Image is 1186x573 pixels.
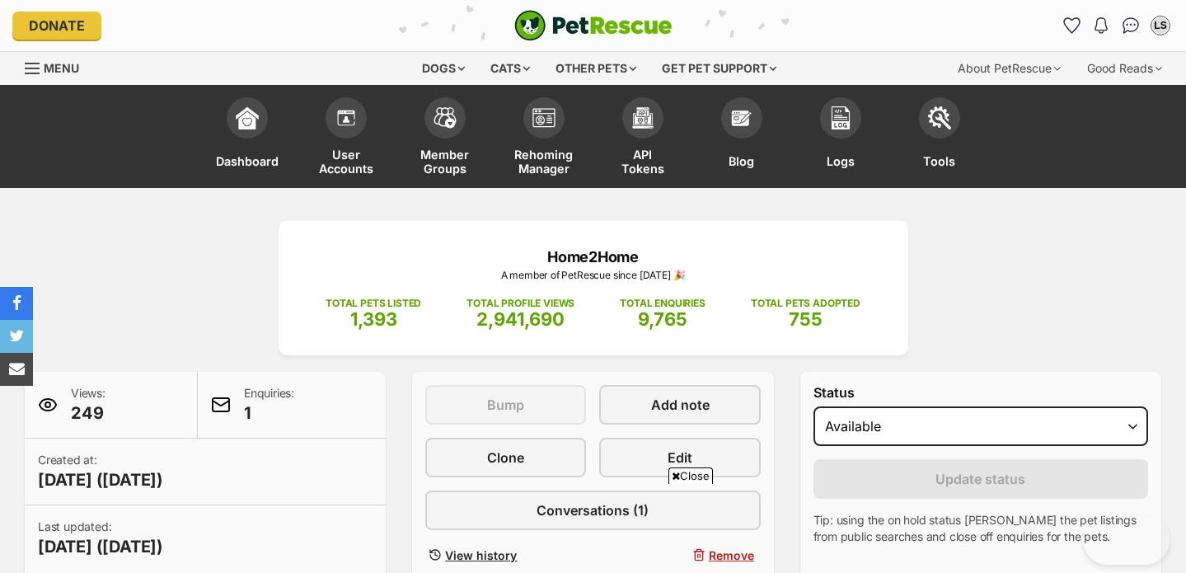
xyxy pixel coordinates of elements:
[668,467,713,484] span: Close
[1076,52,1174,85] div: Good Reads
[514,147,573,176] span: Rehoming Manager
[620,296,705,311] p: TOTAL ENQUIRIES
[928,106,951,129] img: tools-icon-677f8b7d46040df57c17cb185196fc8e01b2b03676c49af7ba82c462532e62ee.svg
[1058,12,1174,39] ul: Account quick links
[829,106,852,129] img: logs-icon-5bf4c29380941ae54b88474b1138927238aebebbc450bc62c8517511492d5a22.svg
[789,308,823,330] span: 755
[827,147,855,176] span: Logs
[326,296,421,311] p: TOTAL PETS LISTED
[396,89,495,188] a: Member Groups
[923,147,955,176] span: Tools
[651,395,710,415] span: Add note
[466,296,574,311] p: TOTAL PROFILE VIEWS
[297,89,396,188] a: User Accounts
[890,89,989,188] a: Tools
[668,448,692,467] span: Edit
[71,385,105,425] p: Views:
[751,296,860,311] p: TOTAL PETS ADOPTED
[1083,515,1170,565] iframe: Help Scout Beacon - Open
[476,308,565,330] span: 2,941,690
[12,12,101,40] a: Donate
[813,459,1148,499] button: Update status
[1058,12,1085,39] a: Favourites
[599,438,760,477] a: Edit
[303,268,884,283] p: A member of PetRescue since [DATE] 🎉
[236,106,259,129] img: dashboard-icon-eb2f2d2d3e046f16d808141f083e7271f6b2e854fb5c12c21221c1fb7104beca.svg
[544,52,648,85] div: Other pets
[631,106,654,129] img: api-icon-849e3a9e6f871e3acf1f60245d25b4cd0aad652aa5f5372336901a6a67317bd8.svg
[38,535,163,558] span: [DATE] ([DATE])
[730,106,753,129] img: blogs-icon-e71fceff818bbaa76155c998696f2ea9b8fc06abc828b24f45ee82a475c2fd99.svg
[38,468,163,491] span: [DATE] ([DATE])
[44,61,79,75] span: Menu
[1152,17,1169,34] div: LS
[244,385,294,425] p: Enquiries:
[317,147,375,176] span: User Accounts
[1147,12,1174,39] button: My account
[692,89,791,188] a: Blog
[303,246,884,268] p: Home2Home
[350,308,397,330] span: 1,393
[791,89,890,188] a: Logs
[71,402,105,425] span: 249
[729,147,754,176] span: Blog
[599,385,760,425] a: Add note
[244,402,294,425] span: 1
[410,52,476,85] div: Dogs
[425,438,586,477] a: Clone
[1088,12,1114,39] button: Notifications
[335,106,358,129] img: members-icon-d6bcda0bfb97e5ba05b48644448dc2971f67d37433e5abca221da40c41542bd5.svg
[514,10,673,41] img: logo-cat-932fe2b9b8326f06289b0f2fb663e598f794de774fb13d1741a6617ecf9a85b4.svg
[514,10,673,41] a: PetRescue
[813,385,1148,400] label: Status
[25,52,91,82] a: Menu
[216,147,279,176] span: Dashboard
[650,52,788,85] div: Get pet support
[638,308,687,330] span: 9,765
[946,52,1072,85] div: About PetRescue
[198,89,297,188] a: Dashboard
[425,385,586,425] button: Bump
[38,452,163,491] p: Created at:
[935,469,1025,489] span: Update status
[416,147,474,176] span: Member Groups
[1118,12,1144,39] a: Conversations
[1095,17,1108,34] img: notifications-46538b983faf8c2785f20acdc204bb7945ddae34d4c08c2a6579f10ce5e182be.svg
[813,512,1148,545] p: Tip: using the on hold status [PERSON_NAME] the pet listings from public searches and close off e...
[38,519,163,558] p: Last updated:
[479,52,541,85] div: Cats
[614,147,672,176] span: API Tokens
[532,108,555,128] img: group-profile-icon-3fa3cf56718a62981997c0bc7e787c4b2cf8bcc04b72c1350f741eb67cf2f40e.svg
[434,107,457,129] img: team-members-icon-5396bd8760b3fe7c0b43da4ab00e1e3bb1a5d9ba89233759b79545d2d3fc5d0d.svg
[293,491,893,565] iframe: Advertisement
[495,89,593,188] a: Rehoming Manager
[487,448,524,467] span: Clone
[593,89,692,188] a: API Tokens
[487,395,524,415] span: Bump
[1123,17,1140,34] img: chat-41dd97257d64d25036548639549fe6c8038ab92f7586957e7f3b1b290dea8141.svg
